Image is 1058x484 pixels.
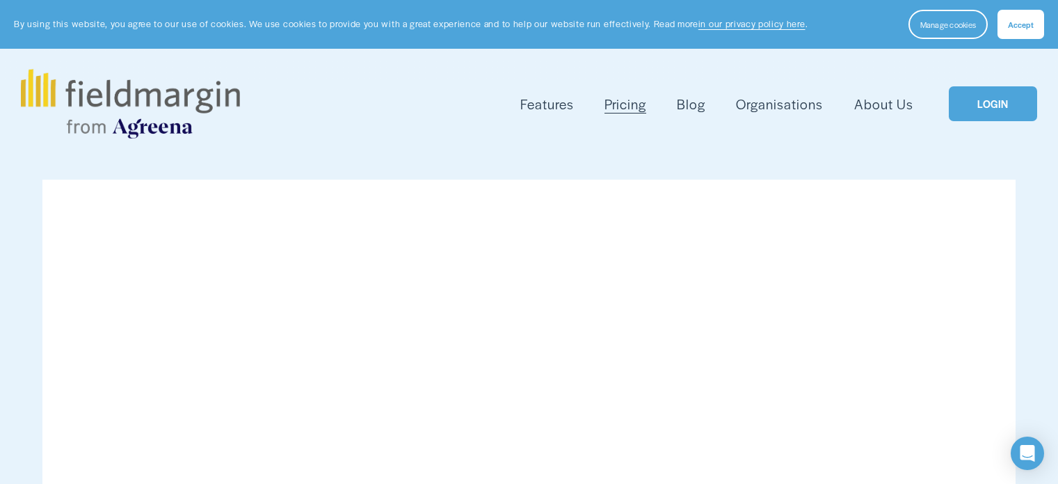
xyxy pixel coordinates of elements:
span: Features [520,94,574,114]
p: By using this website, you agree to our use of cookies. We use cookies to provide you with a grea... [14,17,808,31]
a: Organisations [736,93,823,116]
a: folder dropdown [520,93,574,116]
span: Manage cookies [920,19,976,30]
div: Open Intercom Messenger [1011,437,1044,470]
a: Pricing [604,93,646,116]
img: fieldmargin.com [21,69,239,139]
span: Accept [1008,19,1034,30]
button: Accept [997,10,1044,39]
button: Manage cookies [908,10,988,39]
a: LOGIN [949,86,1036,122]
a: in our privacy policy here [698,17,805,30]
a: Blog [677,93,705,116]
a: About Us [854,93,913,116]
